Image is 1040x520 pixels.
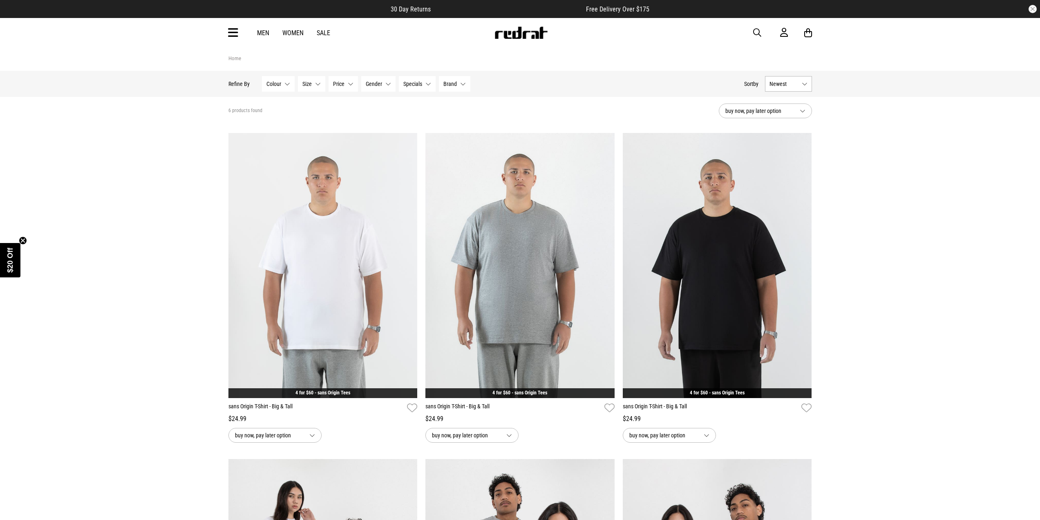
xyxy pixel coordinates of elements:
p: Refine By [228,81,250,87]
a: Home [228,55,241,61]
button: buy now, pay later option [623,428,716,443]
button: Size [298,76,325,92]
a: 4 for $60 - sans Origin Tees [295,390,350,396]
button: Close teaser [19,236,27,245]
span: Price [333,81,344,87]
a: 4 for $60 - sans Origin Tees [690,390,745,396]
span: buy now, pay later option [235,430,303,440]
a: 4 for $60 - sans Origin Tees [492,390,547,396]
div: $24.99 [425,414,615,424]
a: Men [257,29,269,37]
button: Gender [361,76,396,92]
img: Sans Origin T-shirt - Big & Tall in White [228,133,418,398]
button: Colour [262,76,295,92]
img: Sans Origin T-shirt - Big & Tall in Grey [425,133,615,398]
span: Brand [443,81,457,87]
button: Newest [765,76,812,92]
span: 6 products found [228,108,262,114]
span: buy now, pay later option [725,106,793,116]
a: Women [282,29,304,37]
div: $24.99 [228,414,418,424]
a: sans Origin T-Shirt - Big & Tall [425,402,601,414]
button: buy now, pay later option [425,428,519,443]
a: sans Origin T-Shirt - Big & Tall [623,402,798,414]
button: Price [329,76,358,92]
button: Specials [399,76,436,92]
img: Sans Origin T-shirt - Big & Tall in Black [623,133,812,398]
span: buy now, pay later option [432,430,500,440]
iframe: Customer reviews powered by Trustpilot [447,5,570,13]
span: Specials [403,81,422,87]
span: 30 Day Returns [391,5,431,13]
button: Brand [439,76,470,92]
span: by [753,81,758,87]
span: $20 Off [6,248,14,272]
img: Redrat logo [494,27,548,39]
span: Free Delivery Over $175 [586,5,649,13]
span: buy now, pay later option [629,430,697,440]
span: Colour [266,81,281,87]
span: Newest [769,81,798,87]
button: buy now, pay later option [228,428,322,443]
a: Sale [317,29,330,37]
span: Gender [366,81,382,87]
span: Size [302,81,312,87]
button: buy now, pay later option [719,104,812,118]
div: $24.99 [623,414,812,424]
button: Sortby [744,79,758,89]
a: sans Origin T-Shirt - Big & Tall [228,402,404,414]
